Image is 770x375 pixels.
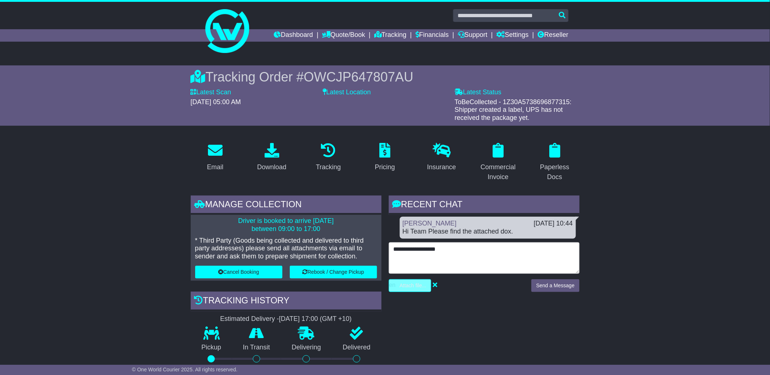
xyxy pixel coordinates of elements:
a: Paperless Docs [530,140,580,185]
a: Commercial Invoice [474,140,523,185]
div: RECENT CHAT [389,196,580,215]
a: Reseller [538,29,568,42]
p: Driver is booked to arrive [DATE] between 09:00 to 17:00 [195,217,377,233]
a: Quote/Book [322,29,365,42]
div: Paperless Docs [535,162,575,182]
p: Delivering [281,344,332,352]
a: Tracking [374,29,406,42]
label: Latest Location [323,88,371,96]
span: [DATE] 05:00 AM [191,98,241,106]
a: Pricing [370,140,400,175]
label: Latest Scan [191,88,231,96]
a: Dashboard [274,29,313,42]
button: Rebook / Change Pickup [290,266,377,279]
a: Tracking [311,140,345,175]
div: Pricing [375,162,395,172]
a: Financials [416,29,449,42]
a: Support [458,29,488,42]
div: Tracking [316,162,341,172]
a: Insurance [422,140,461,175]
div: Manage collection [191,196,382,215]
p: * Third Party (Goods being collected and delivered to third party addresses) please send all atta... [195,237,377,261]
label: Latest Status [455,88,501,96]
button: Send a Message [531,279,579,292]
a: [PERSON_NAME] [403,220,457,227]
div: [DATE] 17:00 (GMT +10) [279,315,352,323]
a: Email [202,140,228,175]
a: Download [253,140,291,175]
a: Settings [497,29,529,42]
div: Insurance [427,162,456,172]
p: Pickup [191,344,232,352]
div: Tracking history [191,292,382,311]
div: [DATE] 10:44 [534,220,573,228]
p: In Transit [232,344,281,352]
button: Cancel Booking [195,266,282,279]
span: © One World Courier 2025. All rights reserved. [132,367,238,372]
div: Hi Team Please find the attached dox. [403,228,573,236]
div: Email [207,162,223,172]
div: Download [257,162,287,172]
div: Tracking Order # [191,69,580,85]
span: ToBeCollected - 1Z30A5738696877315: Shipper created a label, UPS has not received the package yet. [455,98,572,121]
span: OWCJP647807AU [304,69,413,84]
p: Delivered [332,344,382,352]
div: Commercial Invoice [478,162,518,182]
div: Estimated Delivery - [191,315,382,323]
